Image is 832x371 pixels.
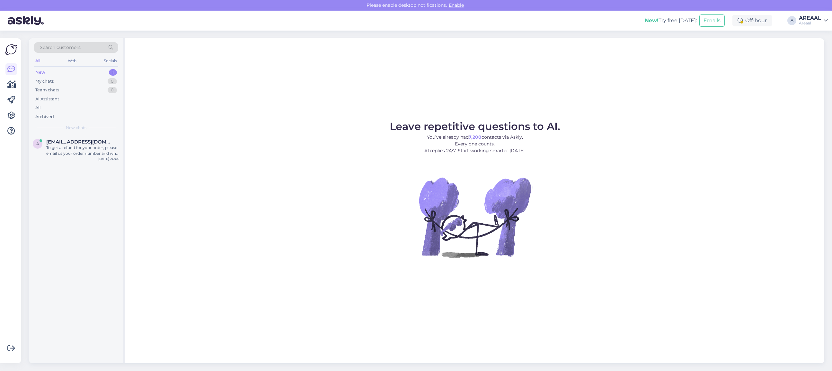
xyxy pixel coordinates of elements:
span: Search customers [40,44,81,51]
div: AI Assistant [35,96,59,102]
a: AREAALAreaal [799,15,828,26]
span: an4stassia.kl0k@gmail.com [46,139,113,145]
div: Web [66,57,78,65]
b: 7,200 [469,134,482,140]
div: To get a refund for your order, please email us your order number and why you want a refund. We w... [46,145,119,156]
img: No Chat active [417,159,533,275]
div: A [787,16,796,25]
span: Leave repetitive questions to AI. [390,120,560,133]
div: [DATE] 20:00 [98,156,119,161]
div: 0 [108,87,117,93]
button: Emails [699,14,725,27]
div: Archived [35,114,54,120]
div: Off-hour [732,15,772,26]
p: You’ve already had contacts via Askly. Every one counts. AI replies 24/7. Start working smarter [... [390,134,560,154]
div: Try free [DATE]: [645,17,697,24]
div: All [35,105,41,111]
div: New [35,69,45,76]
div: 1 [109,69,117,76]
img: Askly Logo [5,43,17,56]
div: All [34,57,41,65]
div: My chats [35,78,54,85]
div: Areaal [799,21,821,26]
span: New chats [66,125,86,131]
div: AREAAL [799,15,821,21]
b: New! [645,17,659,23]
span: Enable [447,2,466,8]
div: Team chats [35,87,59,93]
div: Socials [102,57,118,65]
div: 0 [108,78,117,85]
span: a [36,141,39,146]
